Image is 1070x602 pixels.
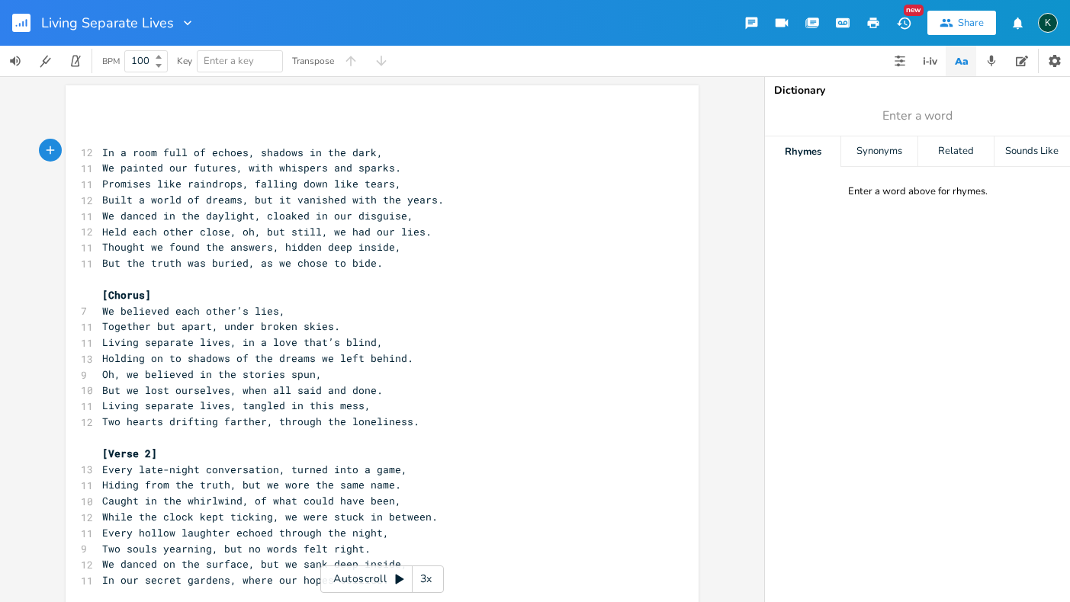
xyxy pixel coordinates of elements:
[102,494,401,508] span: Caught in the whirlwind, of what could have been,
[102,304,285,318] span: We believed each other’s lies,
[774,85,1061,96] div: Dictionary
[102,209,413,223] span: We danced in the daylight, cloaked in our disguise,
[102,573,389,587] span: In our secret gardens, where our hopes collide.
[1038,13,1058,33] div: Koval
[994,136,1070,167] div: Sounds Like
[102,177,401,191] span: Promises like raindrops, falling down like tears,
[102,542,371,556] span: Two souls yearning, but no words felt right.
[904,5,924,16] div: New
[102,399,371,412] span: Living separate lives, tangled in this mess,
[413,565,440,593] div: 3x
[102,256,383,270] span: But the truth was buried, as we chose to bide.
[102,240,401,254] span: Thought we found the answers, hidden deep inside,
[102,161,401,175] span: We painted our futures, with whispers and sparks.
[102,510,438,524] span: While the clock kept ticking, we were stuck in between.
[320,565,444,593] div: Autoscroll
[41,16,174,30] span: Living Separate Lives
[102,463,407,476] span: Every late-night conversation, turned into a game,
[918,136,994,167] div: Related
[102,146,383,159] span: In a room full of echoes, shadows in the dark,
[765,136,840,167] div: Rhymes
[102,351,413,365] span: Holding on to shadows of the dreams we left behind.
[102,193,444,207] span: Built a world of dreams, but it vanished with the years.
[888,9,919,37] button: New
[1038,5,1058,40] button: K
[102,415,419,428] span: Two hearts drifting farther, through the loneliness.
[204,54,254,68] span: Enter a key
[102,478,401,492] span: Hiding from the truth, but we wore the same name.
[882,107,953,125] span: Enter a word
[102,383,383,397] span: But we lost ourselves, when all said and done.
[102,288,151,302] span: [Chorus]
[102,57,120,66] div: BPM
[102,367,322,381] span: Oh, we believed in the stories spun,
[177,56,192,66] div: Key
[958,16,984,30] div: Share
[848,185,988,198] div: Enter a word above for rhymes.
[292,56,334,66] div: Transpose
[841,136,917,167] div: Synonyms
[102,335,383,349] span: Living separate lives, in a love that’s blind,
[102,526,389,540] span: Every hollow laughter echoed through the night,
[102,557,407,571] span: We danced on the surface, but we sank deep inside,
[102,225,432,239] span: Held each other close, oh, but still, we had our lies.
[102,447,157,460] span: [Verse 2]
[102,319,340,333] span: Together but apart, under broken skies.
[927,11,996,35] button: Share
